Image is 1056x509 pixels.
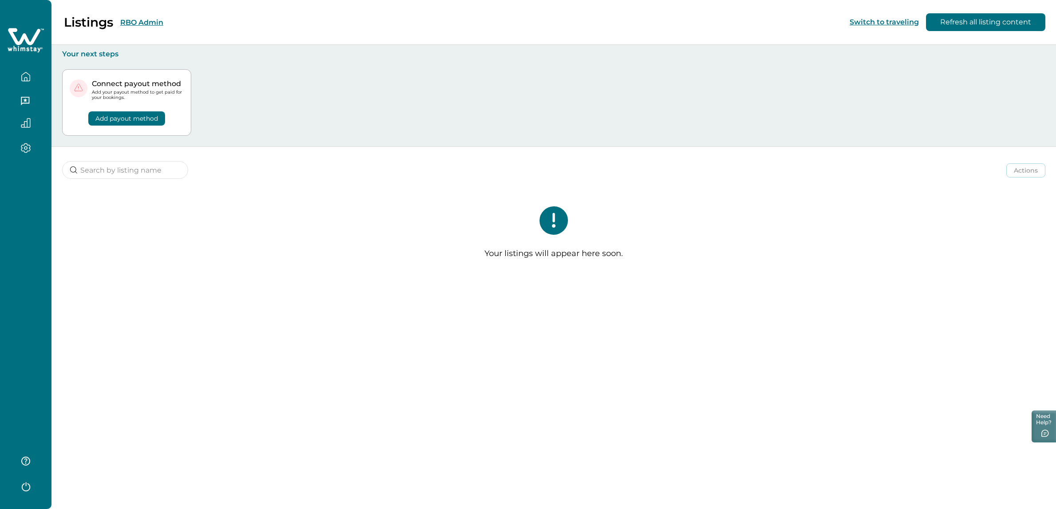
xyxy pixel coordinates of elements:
[1006,163,1045,178] button: Actions
[92,79,184,88] p: Connect payout method
[485,249,623,259] p: Your listings will appear here soon.
[926,13,1045,31] button: Refresh all listing content
[92,90,184,100] p: Add your payout method to get paid for your bookings.
[64,15,113,30] p: Listings
[120,18,163,27] button: RBO Admin
[850,18,919,26] button: Switch to traveling
[88,111,165,126] button: Add payout method
[62,161,188,179] input: Search by listing name
[62,50,1045,59] p: Your next steps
